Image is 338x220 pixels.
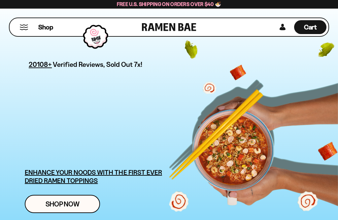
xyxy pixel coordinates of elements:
[38,23,53,32] span: Shop
[117,1,221,7] span: Free U.S. Shipping on Orders over $40 🍜
[29,59,52,69] span: 20108+
[19,24,28,30] button: Mobile Menu Trigger
[46,200,80,207] span: Shop Now
[304,23,317,31] span: Cart
[53,60,142,68] span: Verified Reviews, Sold Out 7x!
[25,195,100,213] a: Shop Now
[294,18,326,36] a: Cart
[38,20,53,34] a: Shop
